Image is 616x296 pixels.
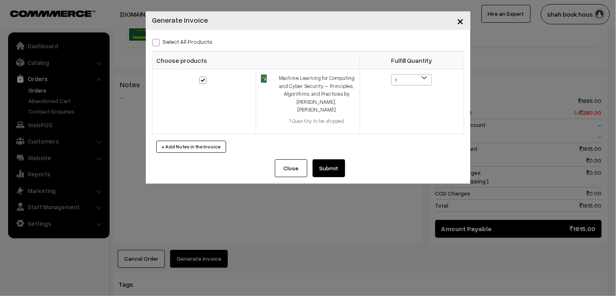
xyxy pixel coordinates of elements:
[392,75,432,86] span: 1
[275,159,307,177] button: Close
[279,117,355,125] div: 1 Quantity to be shipped
[360,51,464,69] th: Fulfill Quantity
[451,8,471,33] button: Close
[261,75,266,83] img: 17086885671970Machine-Learning-for-Computing-and-Cyber-Security-Principles-Algorithms-and-Practic...
[391,74,432,86] span: 1
[156,141,226,153] button: + Add Notes in the Invoice
[279,74,355,114] div: Machine Learning for Computing and Cyber Security – Principles, Algorithms, and Practices by [PER...
[313,159,345,177] button: Submit
[152,15,208,26] h4: Generate Invoice
[152,51,360,69] th: Choose products
[457,13,464,28] span: ×
[152,37,213,46] label: Select all Products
